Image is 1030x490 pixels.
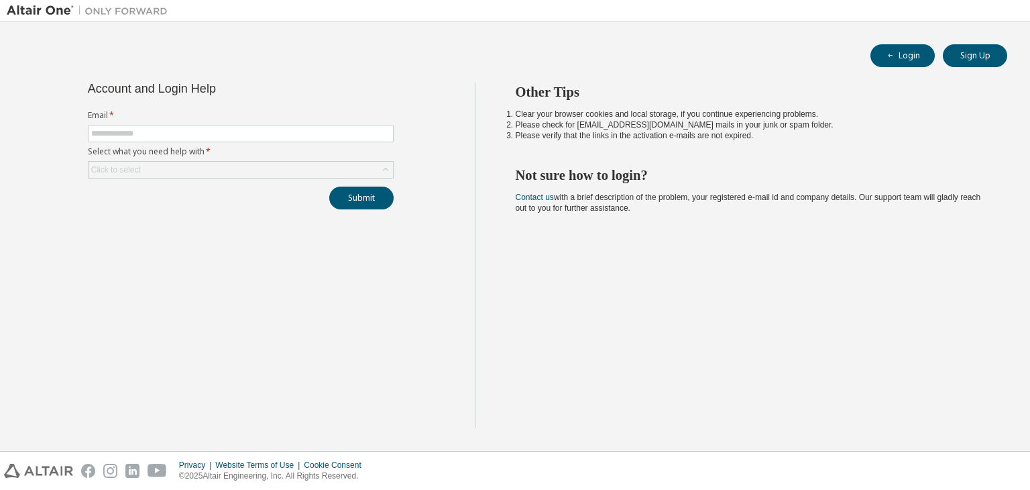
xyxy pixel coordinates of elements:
img: altair_logo.svg [4,464,73,478]
button: Submit [329,187,394,209]
div: Website Terms of Use [215,460,304,471]
div: Account and Login Help [88,83,333,94]
h2: Not sure how to login? [516,166,984,184]
img: facebook.svg [81,464,95,478]
label: Email [88,110,394,121]
img: instagram.svg [103,464,117,478]
button: Login [870,44,935,67]
div: Click to select [89,162,393,178]
button: Sign Up [943,44,1007,67]
div: Cookie Consent [304,460,369,471]
img: Altair One [7,4,174,17]
div: Click to select [91,164,141,175]
div: Privacy [179,460,215,471]
li: Please check for [EMAIL_ADDRESS][DOMAIN_NAME] mails in your junk or spam folder. [516,119,984,130]
p: © 2025 Altair Engineering, Inc. All Rights Reserved. [179,471,369,482]
img: linkedin.svg [125,464,139,478]
span: with a brief description of the problem, your registered e-mail id and company details. Our suppo... [516,193,981,213]
label: Select what you need help with [88,146,394,157]
img: youtube.svg [148,464,167,478]
a: Contact us [516,193,554,202]
li: Please verify that the links in the activation e-mails are not expired. [516,130,984,141]
li: Clear your browser cookies and local storage, if you continue experiencing problems. [516,109,984,119]
h2: Other Tips [516,83,984,101]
